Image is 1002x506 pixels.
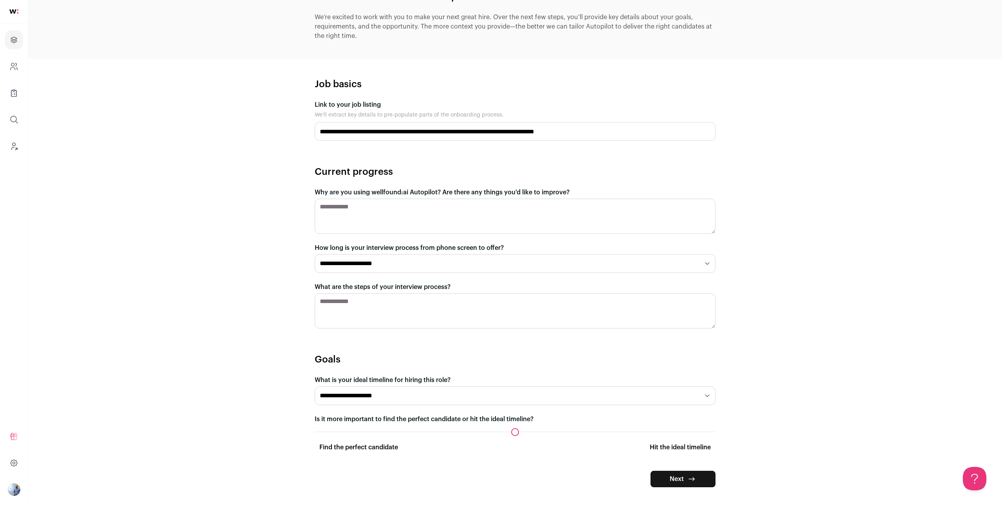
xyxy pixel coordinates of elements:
button: Open dropdown [8,483,20,496]
label: Why are you using wellfound:ai Autopilot? Are there any things you'd like to improve? [315,188,715,197]
div: We'll extract key details to pre-populate parts of the onboarding process. [315,111,715,119]
label: What is your ideal timeline for hiring this role? [315,375,715,385]
label: What are the steps of your interview process? [315,282,715,292]
h2: Current progress [315,166,715,178]
label: Link to your job listing [315,100,381,109]
img: wellfound-shorthand-0d5821cbd27db2630d0214b213865d53afaa358527fdda9d0ea32b1df1b89c2c.svg [9,9,18,14]
p: Find the perfect candidate [319,443,398,452]
a: Company Lists [5,84,23,102]
button: Next [651,471,715,487]
div: We’re excited to work with you to make your next great hire. Over the next few steps, you’ll prov... [315,13,715,41]
a: Leads (Backoffice) [5,137,23,156]
h2: Goals [315,353,715,366]
label: Is it more important to find the perfect candidate or hit the ideal timeline? [315,414,715,424]
a: Projects [5,31,23,49]
label: How long is your interview process from phone screen to offer? [315,243,715,253]
iframe: Help Scout Beacon - Open [963,467,986,490]
a: Company and ATS Settings [5,57,23,76]
p: Hit the ideal timeline [650,443,711,452]
h2: Job basics [315,78,715,91]
img: 97332-medium_jpg [8,483,20,496]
